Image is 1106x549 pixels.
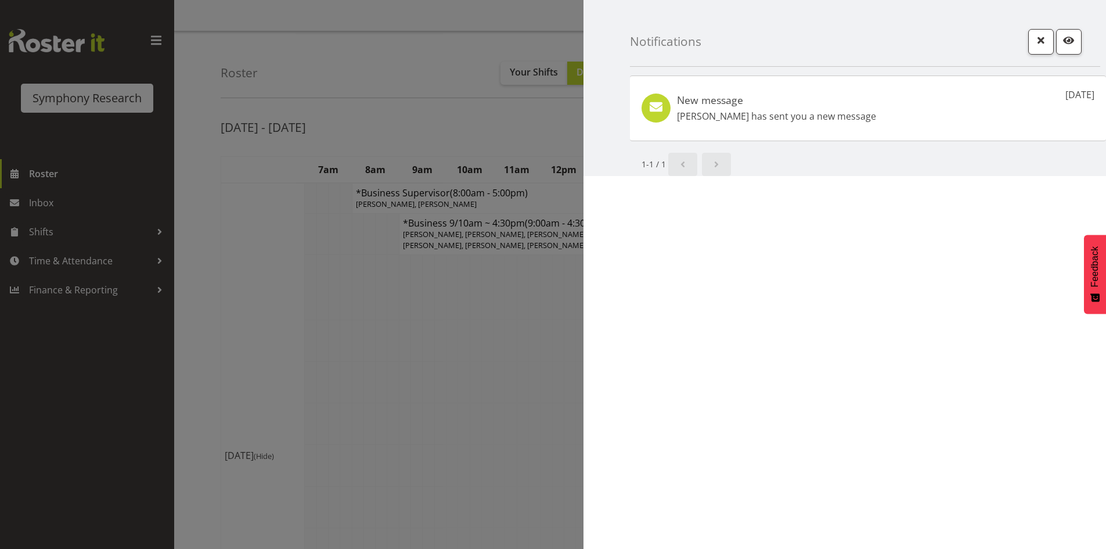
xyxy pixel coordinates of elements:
h5: New message [677,94,876,106]
p: [PERSON_NAME] has sent you a new message [677,109,876,123]
a: Previous page [668,153,697,176]
p: [DATE] [1065,88,1094,102]
span: Feedback [1090,246,1100,287]
button: Close [1028,29,1054,55]
button: Mark as read [1056,29,1082,55]
button: Feedback - Show survey [1084,235,1106,314]
h4: Notifications [630,35,701,48]
a: Next page [702,153,731,176]
small: 1-1 / 1 [642,158,666,170]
